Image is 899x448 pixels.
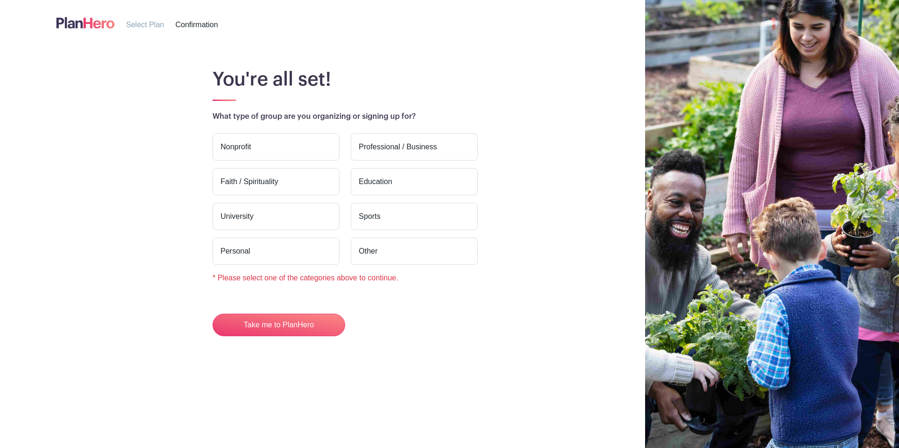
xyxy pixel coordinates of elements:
p: What type of group are you organizing or signing up for? [213,111,743,122]
label: Faith / Spirituality [213,168,339,195]
label: Professional / Business [351,133,478,161]
label: Sports [351,203,478,230]
img: logo-507f7623f17ff9eddc593b1ce0a138ce2505c220e1c5a4e2b4648c50719b7d32.svg [56,15,115,31]
p: * Please select one of the categories above to continue. [207,272,483,284]
label: Education [351,168,478,195]
span: Select Plan [126,21,164,29]
span: Confirmation [175,21,218,29]
h1: You're all set! [213,68,743,91]
label: Personal [213,238,339,265]
label: University [213,203,339,230]
label: Other [351,238,478,265]
label: Nonprofit [213,133,339,161]
button: Take me to PlanHero [213,314,345,336]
